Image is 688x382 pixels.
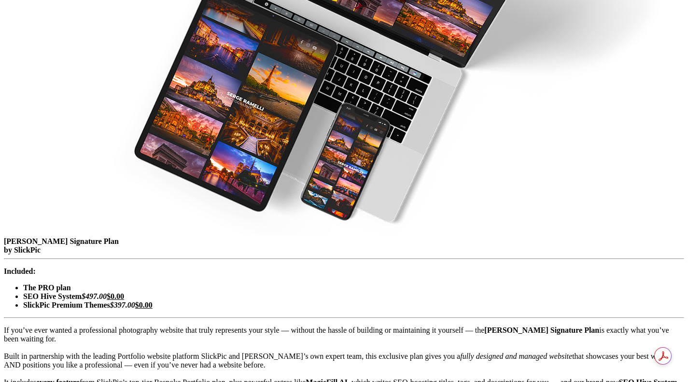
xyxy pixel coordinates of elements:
b: The PRO plan [23,283,71,292]
i: fully designed and managed website [460,352,572,360]
b: [PERSON_NAME] Signature Plan [484,326,599,334]
u: $0.00 [135,301,153,309]
i: $497.00 [82,292,107,300]
b: by SlickPic [4,246,41,254]
u: $0.00 [107,292,124,300]
b: [PERSON_NAME] Signature Plan [4,237,119,245]
b: SlickPic Premium Themes [23,301,110,309]
b: Included: [4,267,36,275]
b: SEO Hive System [23,292,82,300]
i: $397.00 [110,301,135,309]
